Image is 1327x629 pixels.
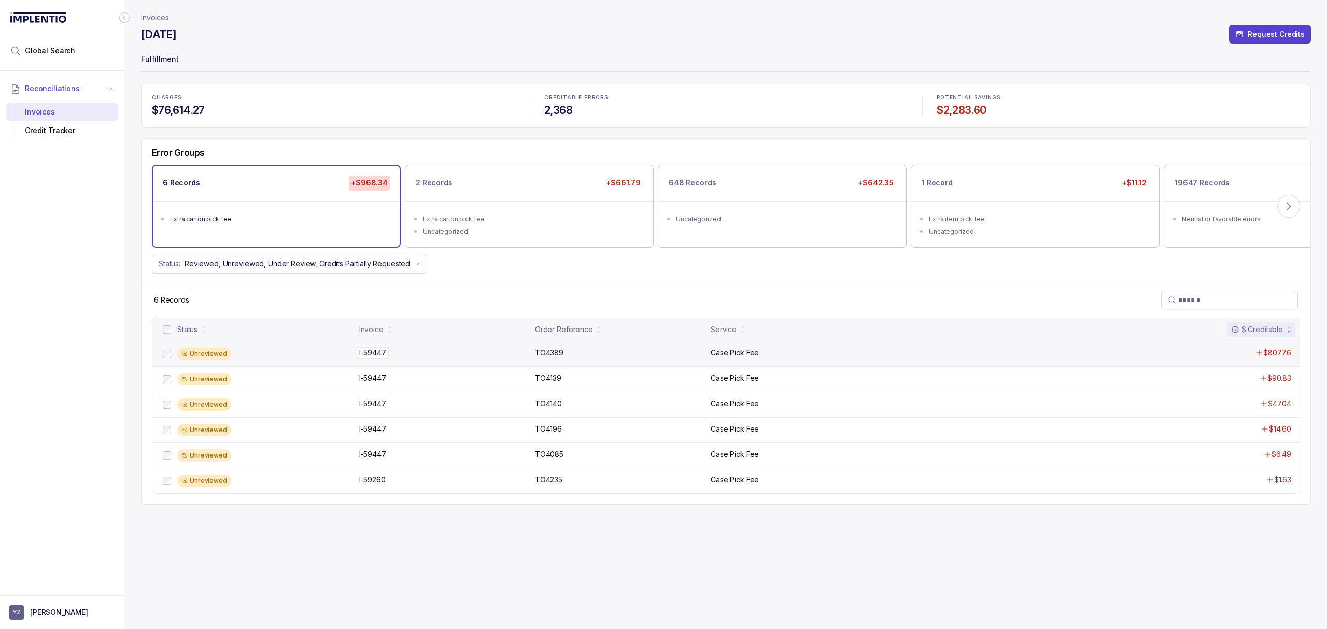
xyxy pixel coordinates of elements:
input: checkbox-checkbox [163,375,171,383]
div: Status [177,324,197,335]
div: Remaining page entries [154,295,189,305]
p: Case Pick Fee [711,475,759,485]
input: checkbox-checkbox [163,426,171,434]
h4: [DATE] [141,27,176,42]
p: POTENTIAL SAVINGS [937,95,1300,101]
div: Uncategorized [929,226,1148,237]
div: Unreviewed [177,475,231,487]
p: 648 Records [669,178,716,188]
p: Reviewed, Unreviewed, Under Review, Credits Partially Requested [185,259,410,269]
div: Uncategorized [423,226,642,237]
h4: $76,614.27 [152,103,515,118]
button: Status:Reviewed, Unreviewed, Under Review, Credits Partially Requested [152,254,427,274]
p: 2 Records [416,178,453,188]
button: User initials[PERSON_NAME] [9,605,115,620]
p: Fulfillment [141,50,1311,70]
div: Service [711,324,737,335]
div: Unreviewed [177,348,231,360]
span: Global Search [25,46,75,56]
p: CHARGES [152,95,515,101]
p: +$968.34 [349,176,390,190]
div: Unreviewed [177,373,231,385]
p: 19647 Records [1175,178,1230,188]
p: Request Credits [1248,29,1305,39]
p: I-59447 [359,398,386,409]
div: Unreviewed [177,398,231,411]
input: checkbox-checkbox [163,451,171,460]
p: Status: [159,259,180,269]
p: TO4085 [535,449,563,460]
p: TO4389 [535,348,563,358]
div: Invoice [359,324,384,335]
p: Case Pick Fee [711,348,759,358]
p: TO4140 [535,398,562,409]
h5: Error Groups [152,147,205,159]
h4: $2,283.60 [937,103,1300,118]
p: TO4235 [535,475,562,485]
p: Case Pick Fee [711,449,759,460]
p: I-59260 [359,475,386,485]
div: Uncategorized [676,214,895,224]
div: $ Creditable [1231,324,1283,335]
p: TO4139 [535,373,561,383]
p: +$11.12 [1120,176,1149,190]
input: checkbox-checkbox [163,401,171,409]
h4: 2,368 [544,103,908,118]
input: checkbox-checkbox [163,350,171,358]
p: I-59447 [357,347,389,359]
p: [PERSON_NAME] [30,607,88,618]
p: $807.76 [1263,348,1291,358]
div: Credit Tracker [15,121,110,140]
input: checkbox-checkbox [163,325,171,334]
p: +$642.35 [856,176,896,190]
p: TO4196 [535,424,562,434]
p: $47.04 [1268,398,1291,409]
p: $14.60 [1269,424,1291,434]
p: I-59447 [359,373,386,383]
p: I-59447 [359,449,386,460]
a: Invoices [141,12,169,23]
p: Case Pick Fee [711,424,759,434]
p: CREDITABLE ERRORS [544,95,908,101]
p: $90.83 [1267,373,1291,383]
p: $6.49 [1272,449,1291,460]
nav: breadcrumb [141,12,169,23]
div: Unreviewed [177,424,231,436]
div: Extra carton pick fee [170,214,389,224]
p: 6 Records [163,178,200,188]
div: Extra item pick fee [929,214,1148,224]
p: Case Pick Fee [711,373,759,383]
p: $1.63 [1274,475,1291,485]
div: Extra carton pick fee [423,214,642,224]
div: Reconciliations [6,101,118,142]
div: Unreviewed [177,449,231,462]
div: Invoices [15,103,110,121]
div: Collapse Icon [118,11,131,24]
p: 1 Record [922,178,953,188]
input: checkbox-checkbox [163,477,171,485]
p: +$661.79 [604,176,643,190]
div: Order Reference [535,324,593,335]
p: Case Pick Fee [711,398,759,409]
button: Request Credits [1229,25,1311,44]
p: I-59447 [359,424,386,434]
button: Reconciliations [6,77,118,100]
p: 6 Records [154,295,189,305]
span: Reconciliations [25,83,80,94]
span: User initials [9,605,24,620]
